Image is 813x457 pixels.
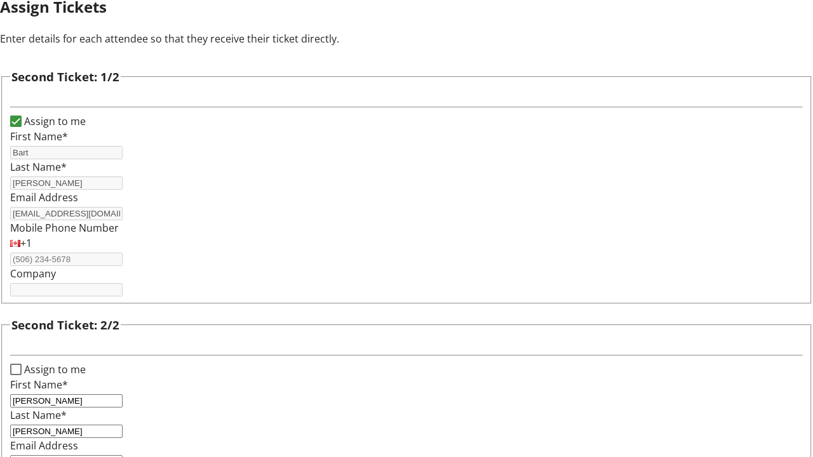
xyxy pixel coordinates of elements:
[10,160,67,174] label: Last Name*
[10,267,56,281] label: Company
[22,114,86,129] label: Assign to me
[10,253,123,266] input: (506) 234-5678
[11,68,119,86] h3: Second Ticket: 1/2
[11,316,119,334] h3: Second Ticket: 2/2
[10,408,67,422] label: Last Name*
[10,129,68,143] label: First Name*
[10,378,68,392] label: First Name*
[10,190,78,204] label: Email Address
[22,362,86,377] label: Assign to me
[10,221,119,235] label: Mobile Phone Number
[10,439,78,453] label: Email Address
